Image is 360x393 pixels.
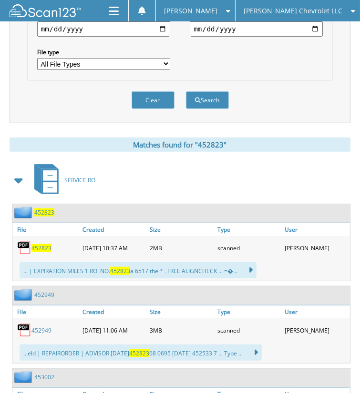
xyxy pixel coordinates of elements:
a: SERVICE RO [29,161,95,199]
div: [DATE] 11:06 AM [80,321,148,340]
button: Clear [132,91,175,109]
img: folder2.png [14,206,34,218]
a: 452823 [31,244,51,252]
div: 2MB [147,238,215,257]
img: folder2.png [14,371,34,383]
div: [PERSON_NAME] [282,238,350,257]
a: Type [215,223,283,236]
a: File [12,305,80,318]
img: PDF.png [17,323,31,337]
span: SERVICE RO [64,176,95,184]
img: scan123-logo-white.svg [10,4,81,17]
span: 452823 [129,349,149,357]
a: Size [147,305,215,318]
img: PDF.png [17,241,31,255]
span: [PERSON_NAME] [164,8,217,14]
span: 452823 [110,267,130,275]
div: scanned [215,321,283,340]
div: Matches found for "452823" [10,138,350,152]
a: User [282,305,350,318]
div: [DATE] 10:37 AM [80,238,148,257]
a: 452949 [34,291,54,299]
div: 3MB [147,321,215,340]
div: ... | EXPIRATION MILES 1 RO. NO. a 6517 the * . FREE ALIGNCHECK ... =�... [20,262,257,278]
a: Size [147,223,215,236]
div: scanned [215,238,283,257]
input: end [190,21,323,37]
a: 452949 [31,326,51,334]
a: 453002 [34,373,54,381]
img: folder2.png [14,289,34,301]
a: 452823 [34,208,54,216]
a: User [282,223,350,236]
a: File [12,223,80,236]
div: [PERSON_NAME] [282,321,350,340]
div: ...eld | REPAIRORDER | ADVISOR [DATE] 68 0695 [DATE] 452533 7 ... Type ... [20,344,262,361]
input: start [37,21,170,37]
a: Created [80,305,148,318]
label: File type [37,48,170,56]
span: [PERSON_NAME] Chevrolet LLC [244,8,342,14]
a: Created [80,223,148,236]
iframe: Chat Widget [312,347,360,393]
button: Search [186,91,229,109]
a: Type [215,305,283,318]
